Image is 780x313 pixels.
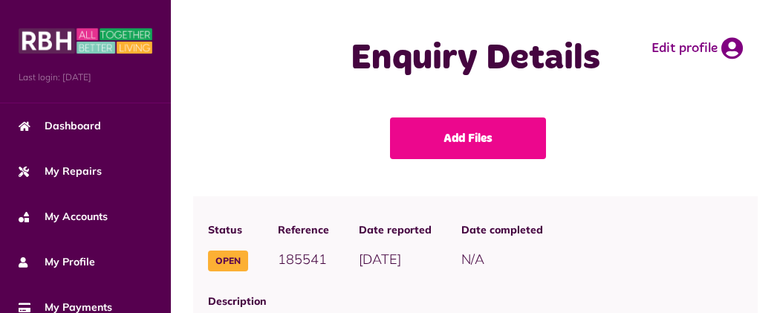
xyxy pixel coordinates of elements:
[461,251,484,268] span: N/A
[278,251,327,268] span: 185541
[208,222,248,238] span: Status
[461,222,543,238] span: Date completed
[19,26,152,56] img: MyRBH
[208,294,743,309] span: Description
[19,118,101,134] span: Dashboard
[19,254,95,270] span: My Profile
[208,251,248,271] span: Open
[241,37,709,80] h1: Enquiry Details
[19,209,108,225] span: My Accounts
[278,222,329,238] span: Reference
[359,222,432,238] span: Date reported
[390,117,546,159] a: Add Files
[651,37,743,59] a: Edit profile
[19,71,152,84] span: Last login: [DATE]
[19,164,102,179] span: My Repairs
[359,251,401,268] span: [DATE]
